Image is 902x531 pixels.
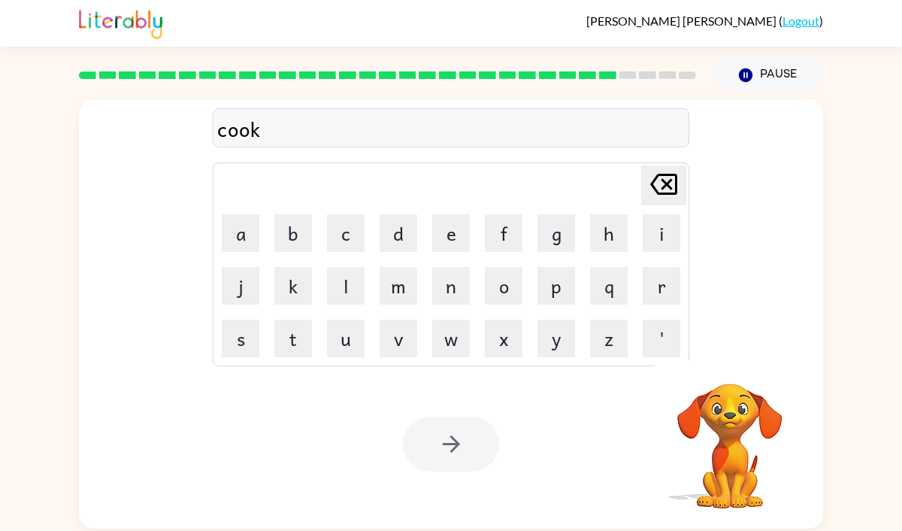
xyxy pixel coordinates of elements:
button: u [327,320,365,357]
button: x [485,320,522,357]
button: l [327,267,365,305]
button: ' [643,320,680,357]
button: s [222,320,259,357]
button: v [380,320,417,357]
button: w [432,320,470,357]
button: z [590,320,628,357]
button: q [590,267,628,305]
button: h [590,214,628,252]
button: i [643,214,680,252]
img: Literably [79,6,162,39]
button: r [643,267,680,305]
button: c [327,214,365,252]
button: m [380,267,417,305]
button: k [274,267,312,305]
span: [PERSON_NAME] [PERSON_NAME] [586,14,779,28]
button: o [485,267,522,305]
div: ( ) [586,14,823,28]
button: j [222,267,259,305]
video: Your browser must support playing .mp4 files to use Literably. Please try using another browser. [655,360,805,511]
button: y [537,320,575,357]
button: e [432,214,470,252]
button: a [222,214,259,252]
button: t [274,320,312,357]
button: f [485,214,522,252]
button: Pause [714,58,823,93]
button: d [380,214,417,252]
button: p [537,267,575,305]
div: cook [217,113,685,144]
button: b [274,214,312,252]
a: Logout [782,14,819,28]
button: g [537,214,575,252]
button: n [432,267,470,305]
